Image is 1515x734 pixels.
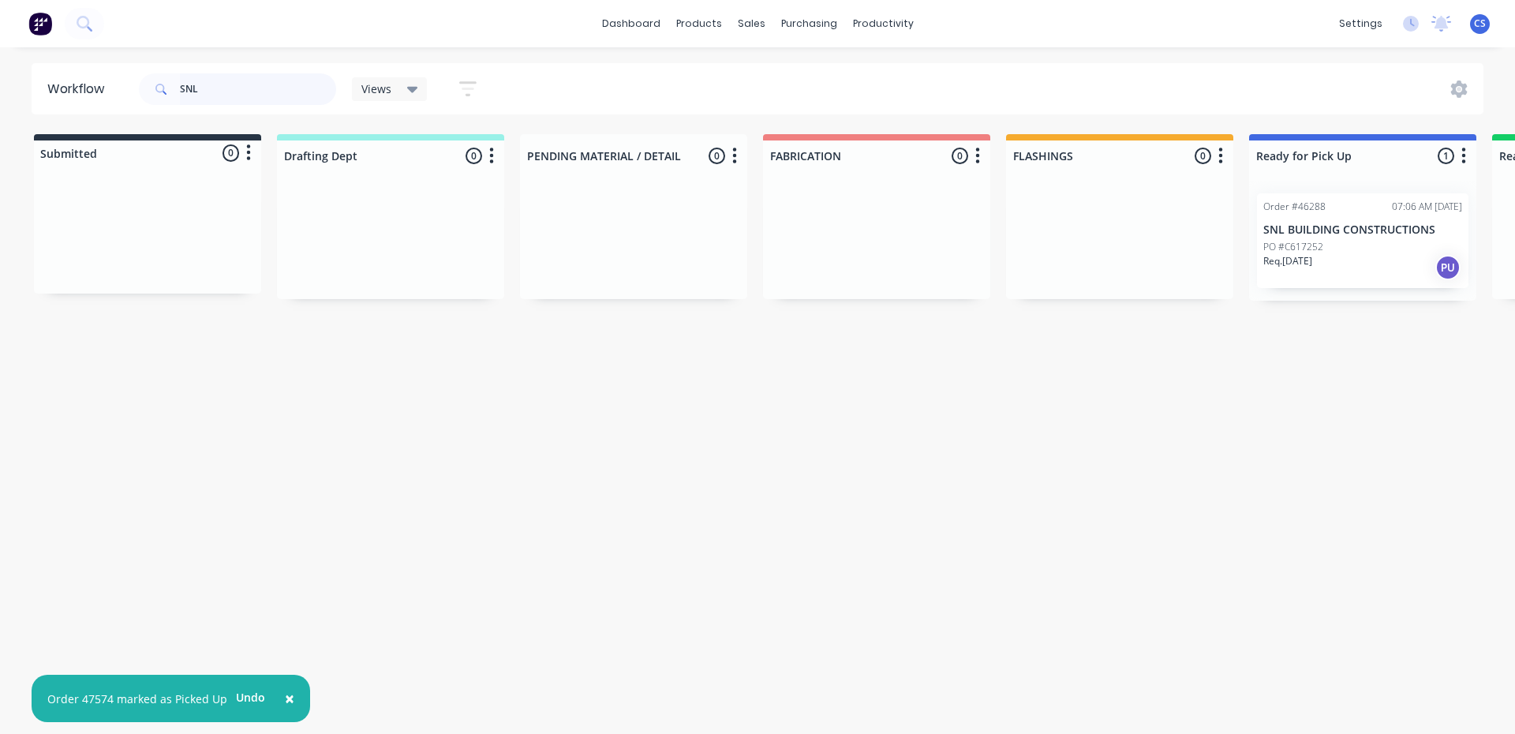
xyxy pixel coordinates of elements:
[1263,200,1326,214] div: Order #46288
[285,687,294,710] span: ×
[1392,200,1462,214] div: 07:06 AM [DATE]
[47,691,227,707] div: Order 47574 marked as Picked Up
[845,12,922,36] div: productivity
[1435,255,1461,280] div: PU
[1263,240,1323,254] p: PO #C617252
[1257,193,1468,288] div: Order #4628807:06 AM [DATE]SNL BUILDING CONSTRUCTIONSPO #C617252Req.[DATE]PU
[269,680,310,717] button: Close
[773,12,845,36] div: purchasing
[1263,223,1462,237] p: SNL BUILDING CONSTRUCTIONS
[361,81,391,97] span: Views
[28,12,52,36] img: Factory
[594,12,668,36] a: dashboard
[1331,12,1390,36] div: settings
[1474,17,1486,31] span: CS
[227,685,274,709] button: Undo
[1263,254,1312,268] p: Req. [DATE]
[47,80,112,99] div: Workflow
[668,12,730,36] div: products
[180,73,336,105] input: Search for orders...
[730,12,773,36] div: sales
